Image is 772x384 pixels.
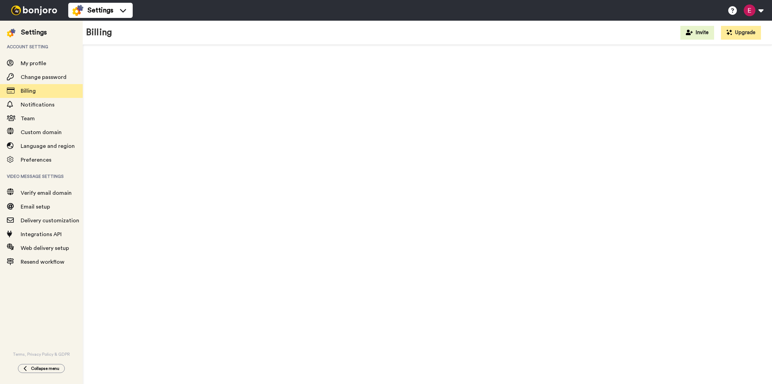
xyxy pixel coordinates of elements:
[21,259,64,265] span: Resend workflow
[18,364,65,373] button: Collapse menu
[21,116,35,121] span: Team
[21,204,50,210] span: Email setup
[21,102,54,108] span: Notifications
[7,29,16,37] img: settings-colored.svg
[721,26,761,40] button: Upgrade
[21,88,36,94] span: Billing
[8,6,60,15] img: bj-logo-header-white.svg
[21,157,51,163] span: Preferences
[21,143,75,149] span: Language and region
[72,5,83,16] img: settings-colored.svg
[31,366,59,371] span: Collapse menu
[21,28,47,37] div: Settings
[21,190,72,196] span: Verify email domain
[86,28,112,38] h1: Billing
[680,26,714,40] button: Invite
[21,74,67,80] span: Change password
[21,130,62,135] span: Custom domain
[21,61,46,66] span: My profile
[21,218,79,223] span: Delivery customization
[88,6,113,15] span: Settings
[21,245,69,251] span: Web delivery setup
[21,232,62,237] span: Integrations API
